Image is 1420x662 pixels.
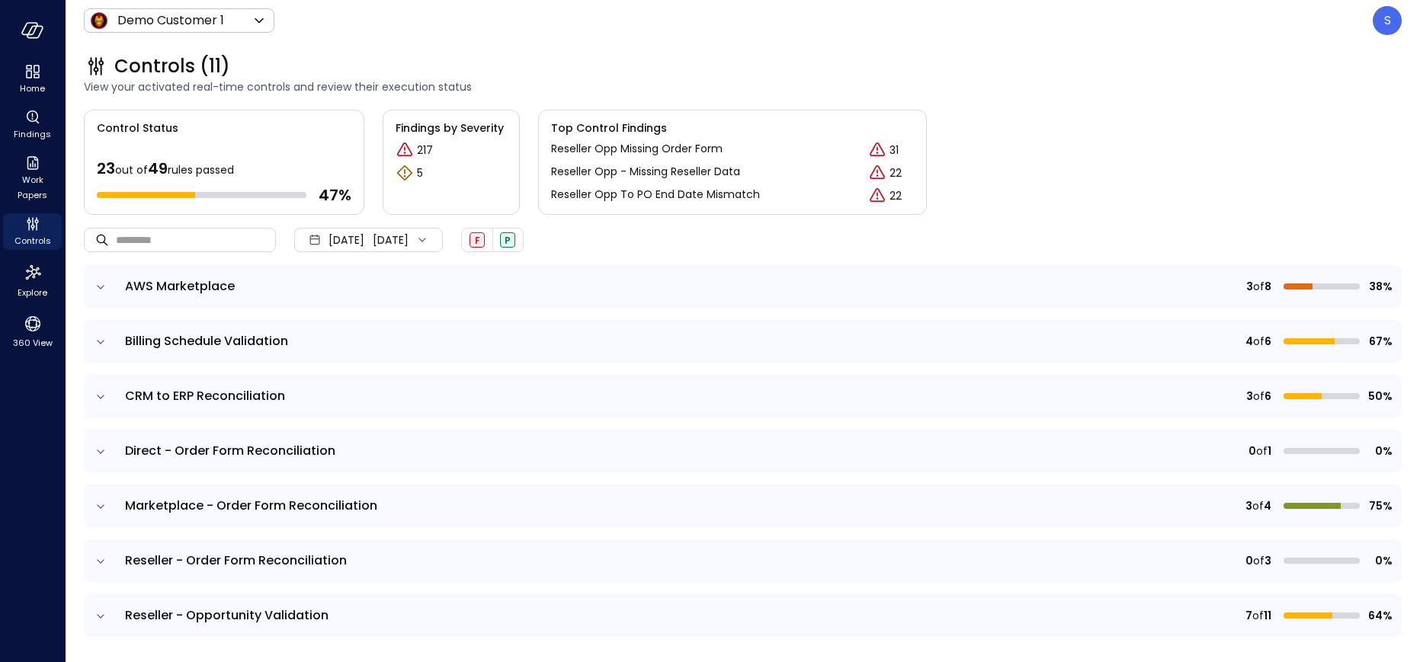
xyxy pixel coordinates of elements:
[1265,388,1271,405] span: 6
[1252,497,1264,514] span: of
[1246,278,1253,295] span: 3
[13,335,53,350] span: 360 View
[1253,388,1265,405] span: of
[90,11,108,30] img: Icon
[3,61,62,98] div: Home
[1265,552,1271,569] span: 3
[1264,607,1271,624] span: 11
[1366,552,1393,569] span: 0%
[93,280,108,295] button: expand row
[117,11,224,30] p: Demo Customer 1
[1249,443,1256,459] span: 0
[1366,333,1393,350] span: 67%
[551,187,760,203] p: Reseller Opp To PO End Date Mismatch
[3,213,62,250] div: Controls
[1245,497,1252,514] span: 3
[85,110,178,136] span: Control Status
[551,141,723,157] p: Reseller Opp Missing Order Form
[125,606,329,624] span: Reseller - Opportunity Validation
[84,78,1402,95] span: View your activated real-time controls and review their execution status
[1256,443,1268,459] span: of
[114,54,230,78] span: Controls (11)
[14,233,51,248] span: Controls
[3,311,62,352] div: 360 View
[890,142,899,158] p: 31
[1264,497,1271,514] span: 4
[551,164,740,182] a: Reseller Opp - Missing Reseller Data
[1253,278,1265,295] span: of
[1253,333,1265,350] span: of
[148,158,168,179] span: 49
[1245,552,1253,569] span: 0
[868,187,886,205] div: Critical
[3,152,62,204] div: Work Papers
[551,120,914,136] span: Top Control Findings
[1245,607,1252,624] span: 7
[93,389,108,405] button: expand row
[93,554,108,569] button: expand row
[505,234,511,247] span: P
[1246,388,1253,405] span: 3
[1265,333,1271,350] span: 6
[551,187,760,205] a: Reseller Opp To PO End Date Mismatch
[168,162,234,177] span: rules passed
[417,165,423,181] p: 5
[868,164,886,182] div: Critical
[3,259,62,302] div: Explore
[868,141,886,159] div: Critical
[125,442,335,459] span: Direct - Order Form Reconciliation
[551,164,740,180] p: Reseller Opp - Missing Reseller Data
[396,141,414,159] div: Critical
[475,234,480,247] span: F
[1366,443,1393,459] span: 0%
[1245,333,1253,350] span: 4
[1268,443,1271,459] span: 1
[500,232,515,248] div: Passed
[417,142,433,158] p: 217
[1384,11,1391,30] p: S
[890,165,902,181] p: 22
[97,158,115,179] span: 23
[93,499,108,514] button: expand row
[470,232,485,248] div: Failed
[319,185,351,205] span: 47 %
[14,126,51,142] span: Findings
[1252,607,1264,624] span: of
[1253,552,1265,569] span: of
[93,334,108,350] button: expand row
[1265,278,1271,295] span: 8
[93,609,108,624] button: expand row
[125,497,377,514] span: Marketplace - Order Form Reconciliation
[125,387,285,405] span: CRM to ERP Reconciliation
[329,232,364,248] span: [DATE]
[1366,388,1393,405] span: 50%
[115,162,148,177] span: out of
[1366,497,1393,514] span: 75%
[18,285,47,300] span: Explore
[396,120,507,136] span: Findings by Severity
[1373,6,1402,35] div: Steve Sovik
[3,107,62,143] div: Findings
[125,277,235,295] span: AWS Marketplace
[1366,607,1393,624] span: 64%
[396,164,414,182] div: Warning
[890,188,902,204] p: 22
[1366,278,1393,295] span: 38%
[9,172,56,203] span: Work Papers
[551,141,723,159] a: Reseller Opp Missing Order Form
[125,332,288,350] span: Billing Schedule Validation
[125,552,347,569] span: Reseller - Order Form Reconciliation
[93,444,108,459] button: expand row
[20,81,45,96] span: Home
